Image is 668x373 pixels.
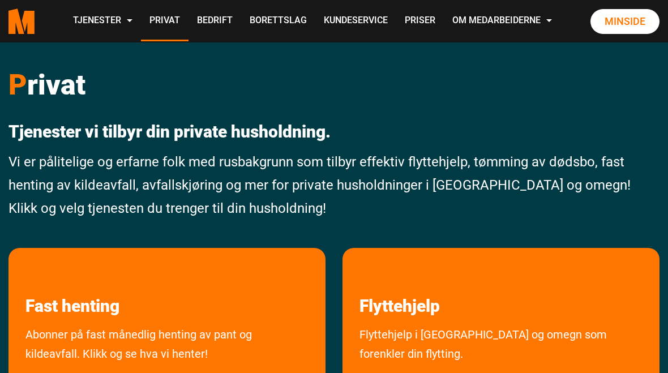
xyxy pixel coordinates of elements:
p: Tjenester vi tilbyr din private husholdning. [8,122,660,142]
a: Tjenester [65,1,141,41]
span: P [8,68,27,101]
a: Privat [141,1,189,41]
h1: rivat [8,68,660,102]
a: Bedrift [189,1,241,41]
a: Kundeservice [315,1,396,41]
a: Priser [396,1,444,41]
a: Minside [590,9,660,34]
a: Om Medarbeiderne [444,1,560,41]
p: Vi er pålitelige og erfarne folk med rusbakgrunn som tilbyr effektiv flyttehjelp, tømming av døds... [8,151,660,220]
a: les mer om Flyttehjelp [342,248,457,316]
a: Borettslag [241,1,315,41]
a: les mer om Fast henting [8,248,136,316]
